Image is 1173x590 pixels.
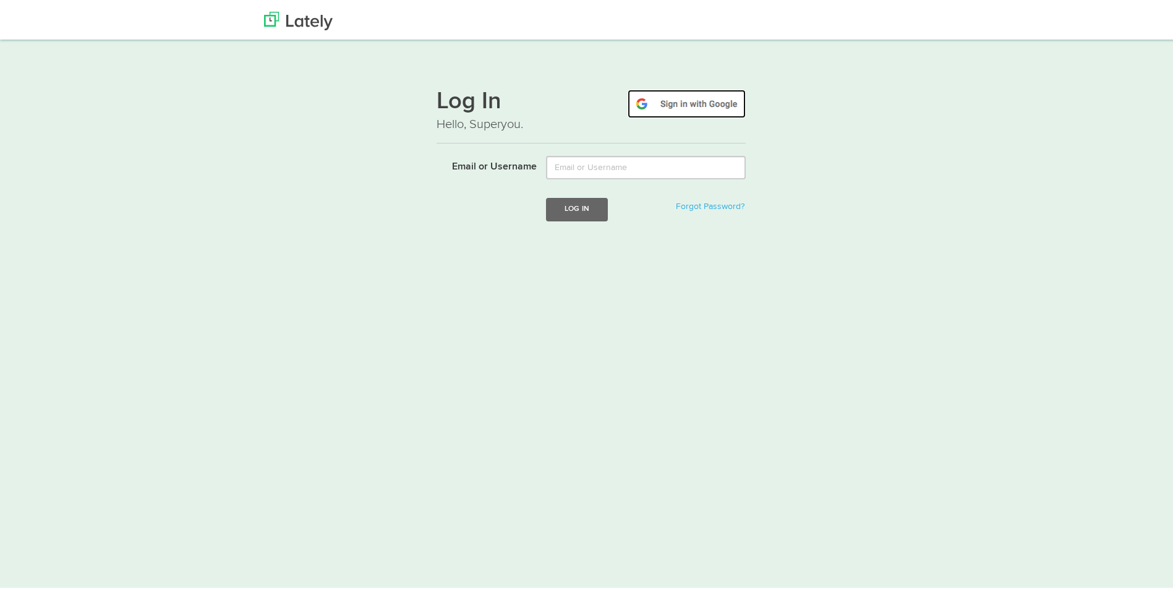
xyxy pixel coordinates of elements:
input: Email or Username [546,153,746,177]
p: Hello, Superyou. [437,113,746,131]
img: Lately [264,9,333,28]
h1: Log In [437,87,746,113]
label: Email or Username [427,153,537,172]
button: Log In [546,195,608,218]
img: google-signin.png [628,87,746,116]
a: Forgot Password? [676,200,744,208]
